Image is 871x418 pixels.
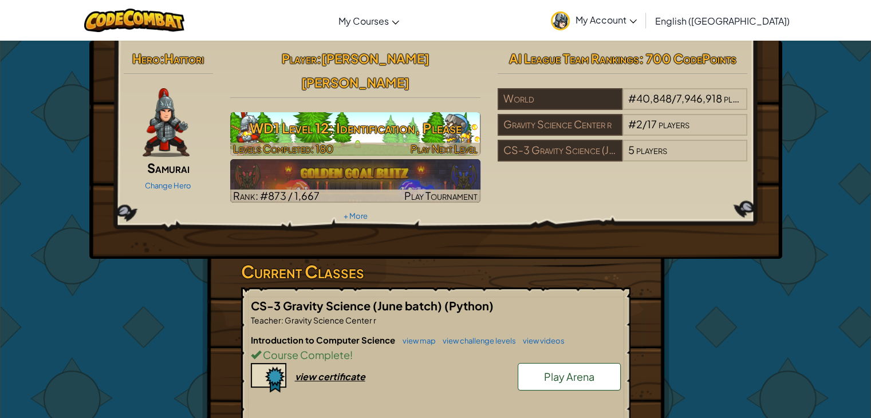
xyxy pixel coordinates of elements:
[343,211,367,220] a: + More
[672,92,676,105] span: /
[636,117,643,131] span: 2
[233,189,320,202] span: Rank: #873 / 1,667
[411,142,478,155] span: Play Next Level
[636,143,667,156] span: players
[659,117,689,131] span: players
[498,114,622,136] div: Gravity Science Center r
[230,159,480,203] img: Golden Goal
[145,181,191,190] a: Change Hero
[724,92,755,105] span: players
[316,50,321,66] span: :
[84,9,184,32] img: CodeCombat logo
[576,14,637,26] span: My Account
[230,112,480,156] img: WD1 Level 12: Identification, Please
[655,15,790,27] span: English ([GEOGRAPHIC_DATA])
[444,298,494,313] span: (Python)
[251,298,444,313] span: CS-3 Gravity Science (June batch)
[397,336,436,345] a: view map
[647,117,657,131] span: 17
[551,11,570,30] img: avatar
[230,112,480,156] a: Play Next Level
[281,50,316,66] span: Player
[639,50,736,66] span: : 700 CodePoints
[230,115,480,141] h3: WD1 Level 12: Identification, Please
[261,348,350,361] span: Course Complete
[251,315,281,325] span: Teacher
[498,140,622,161] div: CS-3 Gravity Science (June batch)
[143,88,190,157] img: samurai.pose.png
[517,336,565,345] a: view videos
[628,143,634,156] span: 5
[498,151,748,164] a: CS-3 Gravity Science (June batch)5players
[498,99,748,112] a: World#40,848/7,946,918players
[404,189,478,202] span: Play Tournament
[544,370,594,383] span: Play Arena
[233,142,333,155] span: Levels Completed: 180
[509,50,639,66] span: AI League Team Rankings
[251,334,397,345] span: Introduction to Computer Science
[251,370,365,382] a: view certificate
[160,50,164,66] span: :
[251,363,286,393] img: certificate-icon.png
[636,92,672,105] span: 40,848
[437,336,516,345] a: view challenge levels
[295,370,365,382] div: view certificate
[628,92,636,105] span: #
[301,50,429,90] span: [PERSON_NAME] [PERSON_NAME]
[628,117,636,131] span: #
[350,348,353,361] span: !
[132,50,160,66] span: Hero
[643,117,647,131] span: /
[230,159,480,203] a: Rank: #873 / 1,667Play Tournament
[545,2,643,38] a: My Account
[283,315,376,325] span: Gravity Science Center r
[649,5,795,36] a: English ([GEOGRAPHIC_DATA])
[498,88,622,110] div: World
[338,15,389,27] span: My Courses
[281,315,283,325] span: :
[333,5,405,36] a: My Courses
[676,92,722,105] span: 7,946,918
[498,125,748,138] a: Gravity Science Center r#2/17players
[241,259,630,285] h3: Current Classes
[164,50,204,66] span: Hattori
[147,160,190,176] span: Samurai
